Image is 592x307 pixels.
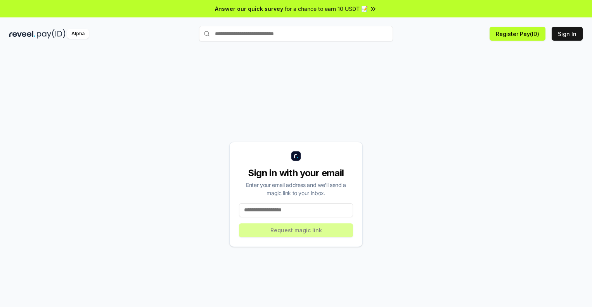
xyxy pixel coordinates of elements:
div: Enter your email address and we’ll send a magic link to your inbox. [239,181,353,197]
img: pay_id [37,29,66,39]
div: Alpha [67,29,89,39]
button: Register Pay(ID) [490,27,545,41]
button: Sign In [552,27,583,41]
img: logo_small [291,151,301,161]
img: reveel_dark [9,29,35,39]
span: Answer our quick survey [215,5,283,13]
div: Sign in with your email [239,167,353,179]
span: for a chance to earn 10 USDT 📝 [285,5,368,13]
